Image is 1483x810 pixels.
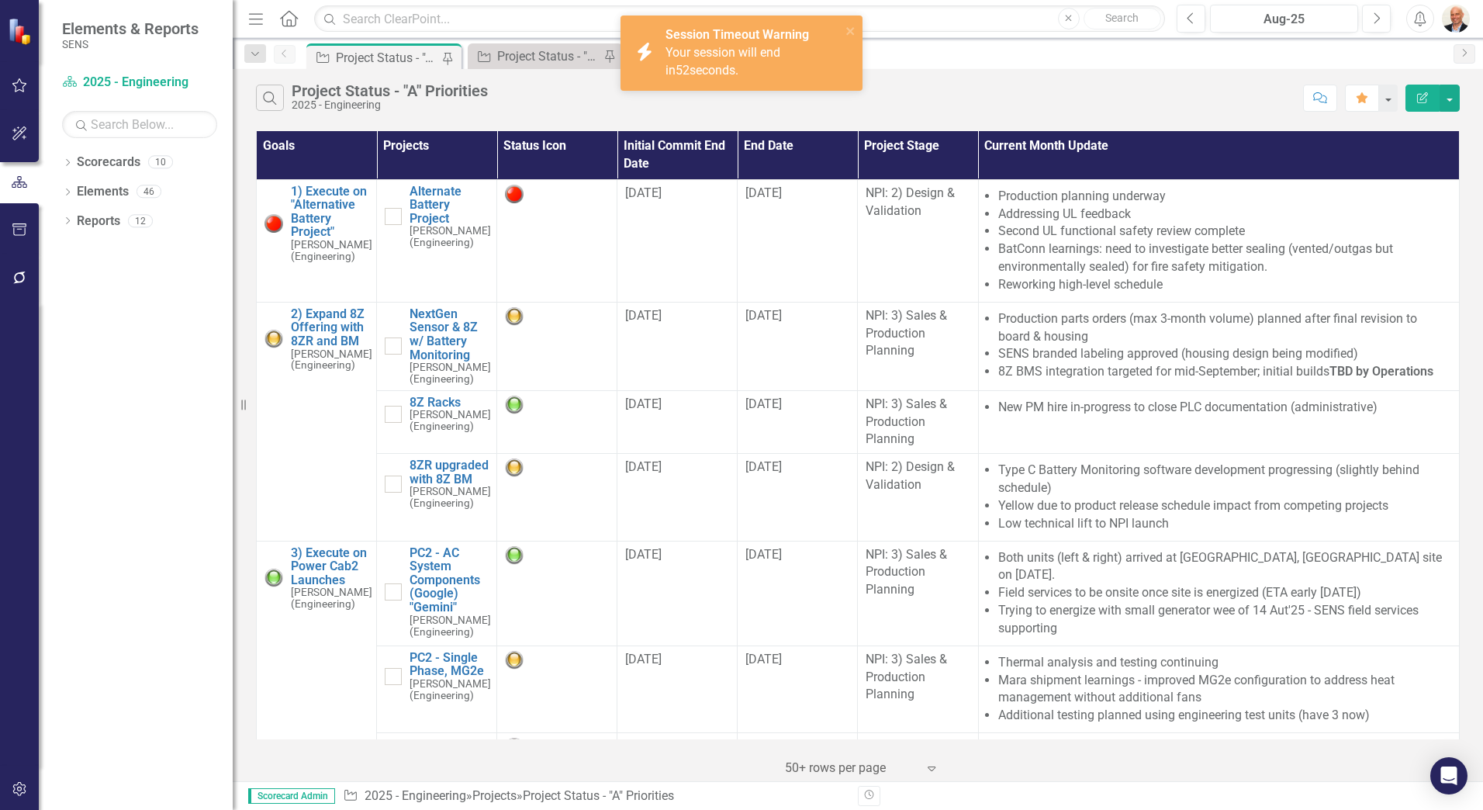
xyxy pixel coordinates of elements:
a: 2) Expand 8Z Offering with 8ZR and BM [291,307,372,348]
li: Reworking high-level schedule [998,276,1451,294]
span: NPI: 3) Sales & Production Planning [866,547,947,597]
td: Double-Click to Edit [978,390,1459,454]
li: Additional testing planned using engineering test units (have 3 now) [998,707,1451,725]
span: [DATE] [745,185,782,200]
a: PC2 - Single Phase, MG2e [410,651,491,678]
span: NPI: 2) Design & Validation [866,185,955,218]
strong: TBD by Operations [1329,364,1433,379]
a: NextGen Sensor & 8Z w/ Battery Monitoring [410,307,491,362]
td: Double-Click to Edit [617,179,738,302]
td: Double-Click to Edit Right Click for Context Menu [377,541,497,646]
input: Search Below... [62,111,217,138]
span: [DATE] [745,652,782,666]
span: NPI: 3) Sales & Production Planning [866,396,947,447]
td: Double-Click to Edit [738,646,858,732]
li: Production planning underway [998,188,1451,206]
a: Projects [472,788,517,803]
li: Mara shipment learnings - improved MG2e configuration to address heat management without addition... [998,672,1451,708]
a: 2025 - Engineering [62,74,217,92]
span: Search [1105,12,1139,24]
a: 1) Execute on "Alternative Battery Project" [291,185,372,239]
li: Trying to energize with small generator wee of 14 Aut'25 - SENS field services supporting [998,602,1451,638]
li: Yellow due to product release schedule impact from competing projects [998,497,1451,515]
span: [DATE] [745,739,782,753]
li: Thermal analysis and testing continuing [998,654,1451,672]
span: NPI: 3) Sales & Production Planning [866,652,947,702]
div: Project Status - "A" Priorities [336,48,438,67]
li: BatConn learnings: need to investigate better sealing (vented/outgas but environmentally sealed) ... [998,241,1451,276]
button: Don Nohavec [1442,5,1470,33]
span: NPI: 3) Sales & Production Planning [866,308,947,358]
small: SENS [62,38,199,50]
span: [DATE] [745,547,782,562]
li: Production parts orders (max 3-month volume) planned after final revision to board & housing [998,310,1451,346]
span: Scorecard Admin [248,788,335,804]
div: Project Status - "A" Priorities [292,82,488,99]
span: [DATE] [745,308,782,323]
span: [DATE] [625,396,662,411]
a: Alternate Battery Project [410,185,491,226]
small: [PERSON_NAME] (Engineering) [410,409,491,432]
td: Double-Click to Edit [978,541,1459,646]
td: Double-Click to Edit [978,302,1459,390]
a: 2025 - Engineering [365,788,466,803]
li: Field services to be onsite once site is energized (ETA early [DATE]) [998,584,1451,602]
li: 8Z BMS integration targeted for mid-September; initial builds [998,363,1451,381]
span: 52 [676,63,690,78]
div: 12 [128,214,153,227]
li: SENS branded labeling approved (housing design being modified) [998,345,1451,363]
li: Both units (left & right) arrived at [GEOGRAPHIC_DATA], [GEOGRAPHIC_DATA] site on [DATE]. [998,549,1451,585]
img: Red: Critical Issues/Off-Track [264,214,283,233]
td: Double-Click to Edit [497,390,617,454]
span: [DATE] [625,459,662,474]
small: [PERSON_NAME] (Engineering) [410,678,491,701]
span: Your session will end in seconds. [665,45,780,78]
td: Double-Click to Edit [978,646,1459,732]
td: Double-Click to Edit [858,302,978,390]
small: [PERSON_NAME] (Engineering) [410,225,491,248]
a: Project Status - "B" Priorities [472,47,600,66]
td: Double-Click to Edit [497,302,617,390]
td: Double-Click to Edit [617,454,738,541]
li: Low technical lift to NPI launch [998,515,1451,533]
td: Double-Click to Edit [497,646,617,732]
img: Green: On Track [264,569,283,587]
img: Green: On Track [505,396,524,414]
a: Reports [77,213,120,230]
img: Yellow: At Risk/Needs Attention [264,330,283,348]
td: Double-Click to Edit [858,646,978,732]
img: Yellow: At Risk/Needs Attention [505,307,524,326]
span: [DATE] [745,396,782,411]
a: Scorecards [77,154,140,171]
span: NPI: 2) Design & Validation [866,459,955,492]
td: Double-Click to Edit [858,390,978,454]
div: 46 [137,185,161,199]
span: NPI: 4) Manufacturing Ramp [866,739,947,789]
a: 8Z Racks [410,396,491,410]
img: ClearPoint Strategy [8,18,35,45]
a: 8ZR upgraded with 8Z BM [410,459,491,486]
strong: Session Timeout Warning [665,27,809,42]
small: [PERSON_NAME] (Engineering) [291,239,372,262]
a: Elements [77,183,129,201]
td: Double-Click to Edit Right Click for Context Menu [377,390,497,454]
small: [PERSON_NAME] (Engineering) [291,587,372,610]
td: Double-Click to Edit [738,390,858,454]
span: [DATE] [625,547,662,562]
span: [DATE] [625,739,662,753]
td: Double-Click to Edit Right Click for Context Menu [377,454,497,541]
div: » » [343,787,846,805]
img: Green: On Track [505,546,524,565]
td: Double-Click to Edit Right Click for Context Menu [377,179,497,302]
td: Double-Click to Edit Right Click for Context Menu [257,302,377,541]
div: Open Intercom Messenger [1430,757,1467,794]
td: Double-Click to Edit [978,454,1459,541]
div: 10 [148,156,173,169]
td: Double-Click to Edit Right Click for Context Menu [377,646,497,732]
div: Project Status - "B" Priorities [497,47,600,66]
div: 2025 - Engineering [292,99,488,111]
td: Double-Click to Edit [978,179,1459,302]
li: Second UL functional safety review complete [998,223,1451,241]
button: Aug-25 [1210,5,1358,33]
div: Project Status - "A" Priorities [523,788,674,803]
